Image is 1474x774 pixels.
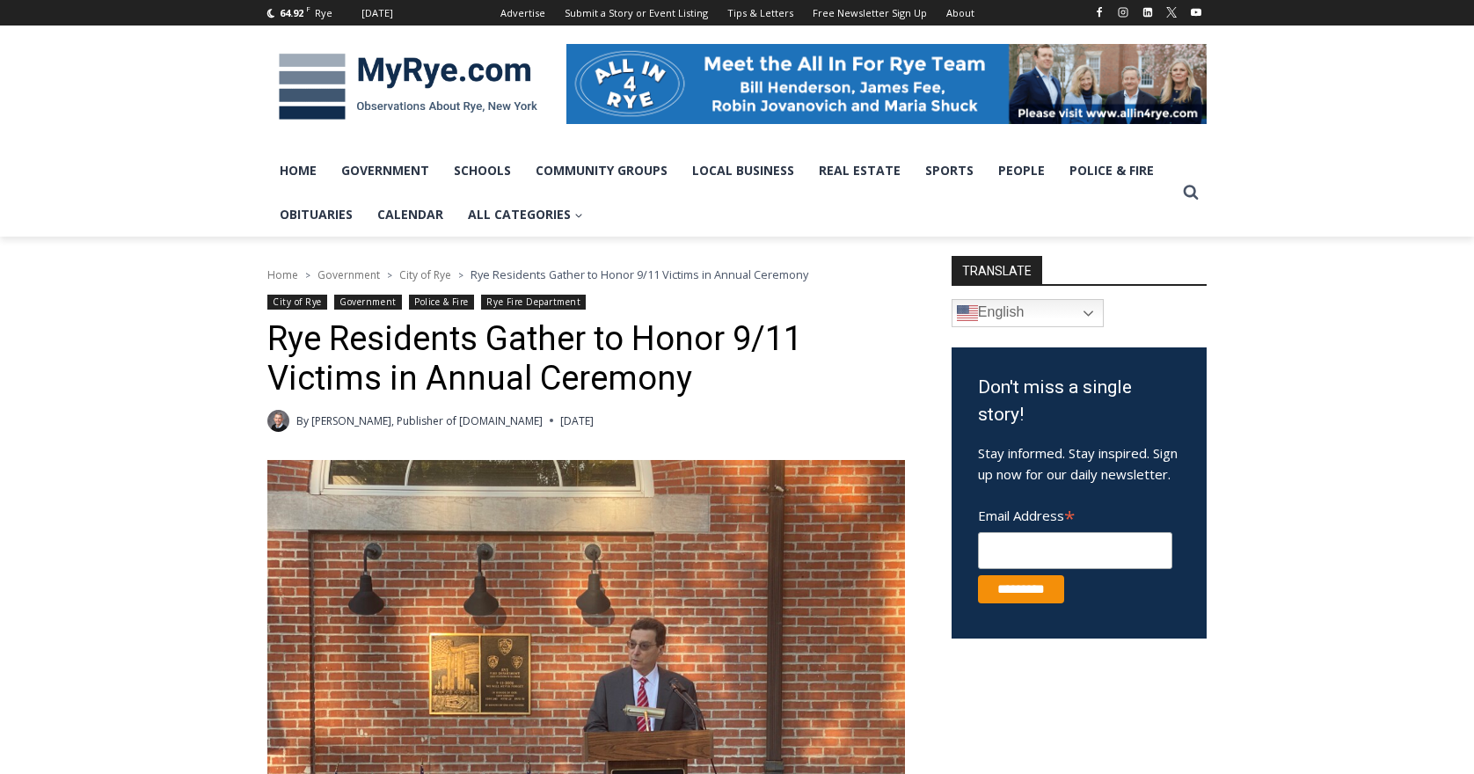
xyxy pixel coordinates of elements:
[267,266,905,283] nav: Breadcrumbs
[952,299,1104,327] a: English
[306,4,310,13] span: F
[317,267,380,282] a: Government
[305,269,310,281] span: >
[1057,149,1166,193] a: Police & Fire
[1175,177,1207,208] button: View Search Form
[481,295,586,310] a: Rye Fire Department
[680,149,806,193] a: Local Business
[458,269,463,281] span: >
[978,442,1180,485] p: Stay informed. Stay inspired. Sign up now for our daily newsletter.
[399,267,451,282] a: City of Rye
[267,410,289,432] a: Author image
[1137,2,1158,23] a: Linkedin
[267,193,365,237] a: Obituaries
[523,149,680,193] a: Community Groups
[441,149,523,193] a: Schools
[986,149,1057,193] a: People
[471,267,808,282] span: Rye Residents Gather to Honor 9/11 Victims in Annual Ceremony
[267,41,549,133] img: MyRye.com
[267,149,1175,237] nav: Primary Navigation
[456,193,595,237] a: All Categories
[365,193,456,237] a: Calendar
[1113,2,1134,23] a: Instagram
[296,413,309,429] span: By
[1186,2,1207,23] a: YouTube
[978,374,1180,429] h3: Don't miss a single story!
[1161,2,1182,23] a: X
[1089,2,1110,23] a: Facebook
[267,319,905,399] h1: Rye Residents Gather to Honor 9/11 Victims in Annual Ceremony
[267,267,298,282] a: Home
[952,256,1042,284] strong: TRANSLATE
[267,295,327,310] a: City of Rye
[978,498,1172,529] label: Email Address
[315,5,332,21] div: Rye
[334,295,401,310] a: Government
[566,44,1207,123] img: All in for Rye
[329,149,441,193] a: Government
[806,149,913,193] a: Real Estate
[361,5,393,21] div: [DATE]
[957,303,978,324] img: en
[387,269,392,281] span: >
[913,149,986,193] a: Sports
[267,149,329,193] a: Home
[280,6,303,19] span: 64.92
[409,295,474,310] a: Police & Fire
[311,413,543,428] a: [PERSON_NAME], Publisher of [DOMAIN_NAME]
[468,205,583,224] span: All Categories
[560,413,594,429] time: [DATE]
